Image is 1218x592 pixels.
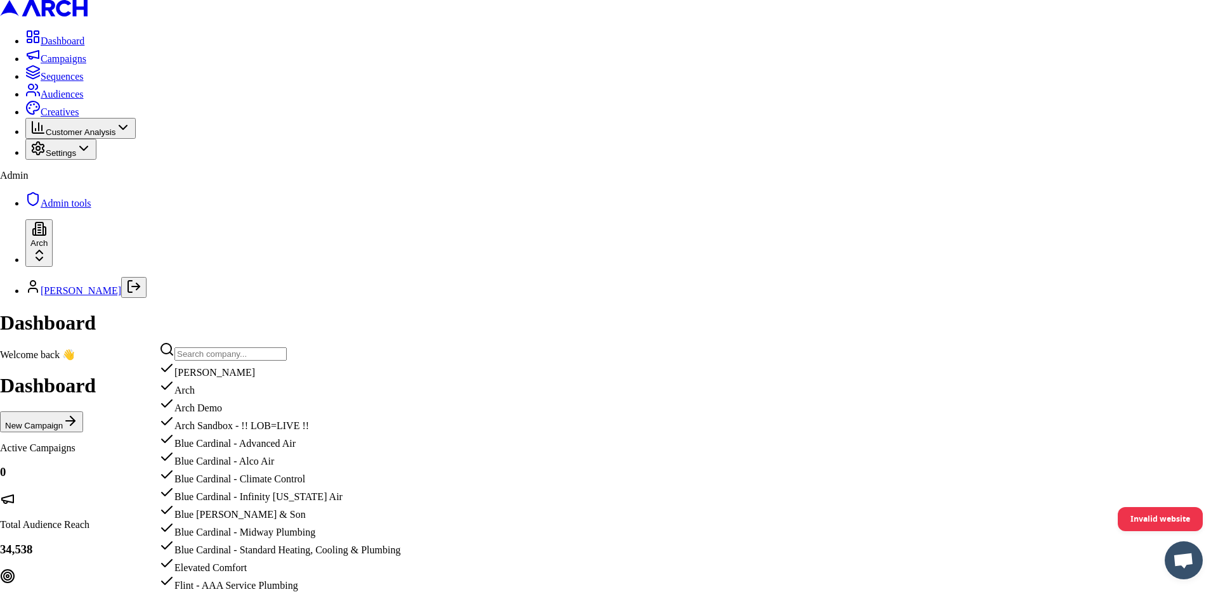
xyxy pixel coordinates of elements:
[159,449,444,467] div: Blue Cardinal - Alco Air
[159,361,444,378] div: [PERSON_NAME]
[159,485,444,503] div: Blue Cardinal - Infinity [US_STATE] Air
[159,378,444,396] div: Arch
[159,467,444,485] div: Blue Cardinal - Climate Control
[159,503,444,520] div: Blue [PERSON_NAME] & Son
[159,574,444,591] div: Flint - AAA Service Plumbing
[159,432,444,449] div: Blue Cardinal - Advanced Air
[159,520,444,538] div: Blue Cardinal - Midway Plumbing
[174,347,287,361] input: Search company...
[159,396,444,414] div: Arch Demo
[159,538,444,556] div: Blue Cardinal - Standard Heating, Cooling & Plumbing
[159,414,444,432] div: Arch Sandbox - !! LOB=LIVE !!
[159,556,444,574] div: Elevated Comfort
